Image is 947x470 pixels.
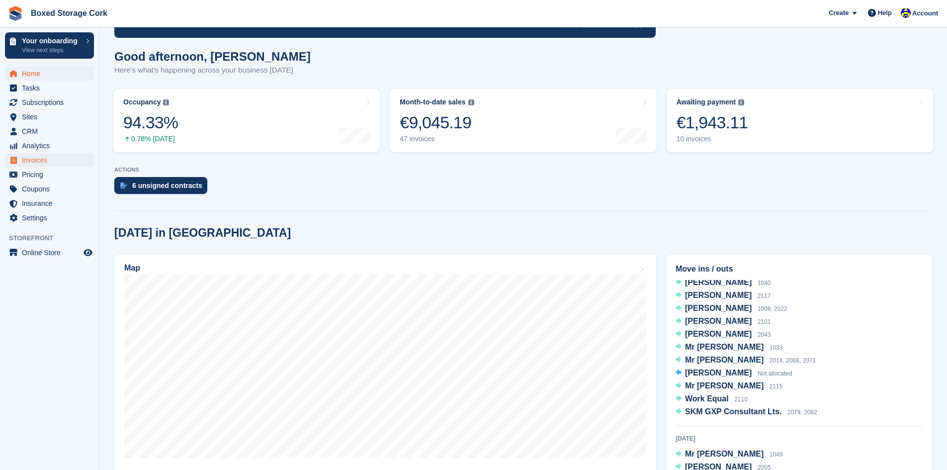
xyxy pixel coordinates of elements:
span: Settings [22,211,82,225]
span: CRM [22,124,82,138]
a: menu [5,139,94,153]
span: Invoices [22,153,82,167]
span: Subscriptions [22,95,82,109]
div: Month-to-date sales [400,98,465,106]
div: Occupancy [123,98,161,106]
span: Help [878,8,892,18]
span: Analytics [22,139,82,153]
a: Preview store [82,247,94,259]
span: Sites [22,110,82,124]
span: 2117 [758,292,771,299]
h2: [DATE] in [GEOGRAPHIC_DATA] [114,226,291,240]
span: Mr [PERSON_NAME] [685,343,764,351]
a: menu [5,124,94,138]
span: [PERSON_NAME] [685,291,752,299]
a: 6 unsigned contracts [114,177,212,199]
h2: Map [124,264,140,273]
a: menu [5,196,94,210]
img: Vincent [901,8,911,18]
a: [PERSON_NAME] 1008, 2022 [676,302,787,315]
span: [PERSON_NAME] [685,304,752,312]
a: menu [5,182,94,196]
span: Create [829,8,849,18]
a: menu [5,211,94,225]
span: Home [22,67,82,81]
a: Your onboarding View next steps [5,32,94,59]
a: [PERSON_NAME] 1040 [676,277,771,289]
a: SKM GXP Consultant Lts. 2079, 2082 [676,406,817,419]
span: Mr [PERSON_NAME] [685,450,764,458]
p: Your onboarding [22,37,81,44]
a: menu [5,67,94,81]
a: [PERSON_NAME] 2117 [676,289,771,302]
span: Coupons [22,182,82,196]
p: View next steps [22,46,81,55]
span: Storefront [9,233,99,243]
a: menu [5,153,94,167]
a: Mr [PERSON_NAME] 1033 [676,341,782,354]
span: [PERSON_NAME] [685,369,752,377]
span: Mr [PERSON_NAME] [685,356,764,364]
div: Awaiting payment [677,98,736,106]
a: Work Equal 2110 [676,393,748,406]
a: Boxed Storage Cork [27,5,111,21]
a: menu [5,168,94,182]
div: [DATE] [676,434,923,443]
span: 2014, 2068, 2071 [770,357,816,364]
img: icon-info-grey-7440780725fd019a000dd9b08b2336e03edf1995a4989e88bcd33f0948082b44.svg [468,99,474,105]
span: Account [912,8,938,18]
a: menu [5,110,94,124]
a: Mr [PERSON_NAME] 2115 [676,380,782,393]
span: 2115 [770,383,783,390]
span: 2079, 2082 [787,409,817,416]
span: 2043 [758,331,771,338]
span: Online Store [22,246,82,260]
span: 2110 [734,396,748,403]
span: Tasks [22,81,82,95]
a: Awaiting payment €1,943.11 10 invoices [667,89,933,152]
span: [PERSON_NAME] [685,330,752,338]
span: 1049 [770,451,783,458]
div: 6 unsigned contracts [132,182,202,189]
span: [PERSON_NAME] [685,278,752,286]
p: ACTIONS [114,167,932,173]
a: menu [5,95,94,109]
span: Mr [PERSON_NAME] [685,381,764,390]
div: €9,045.19 [400,112,474,133]
a: menu [5,81,94,95]
img: icon-info-grey-7440780725fd019a000dd9b08b2336e03edf1995a4989e88bcd33f0948082b44.svg [163,99,169,105]
span: 1033 [770,344,783,351]
div: 10 invoices [677,135,748,143]
div: 0.78% [DATE] [123,135,178,143]
a: [PERSON_NAME] Not allocated [676,367,792,380]
div: 47 invoices [400,135,474,143]
img: icon-info-grey-7440780725fd019a000dd9b08b2336e03edf1995a4989e88bcd33f0948082b44.svg [738,99,744,105]
a: [PERSON_NAME] 2101 [676,315,771,328]
a: menu [5,246,94,260]
span: Insurance [22,196,82,210]
span: SKM GXP Consultant Lts. [685,407,781,416]
a: [PERSON_NAME] 2043 [676,328,771,341]
h1: Good afternoon, [PERSON_NAME] [114,50,311,63]
span: [PERSON_NAME] [685,317,752,325]
p: Here's what's happening across your business [DATE] [114,65,311,76]
a: Mr [PERSON_NAME] 2014, 2068, 2071 [676,354,816,367]
a: Month-to-date sales €9,045.19 47 invoices [390,89,656,152]
span: 2101 [758,318,771,325]
span: Not allocated [758,370,792,377]
h2: Move ins / outs [676,263,923,275]
div: €1,943.11 [677,112,748,133]
span: Pricing [22,168,82,182]
a: Mr [PERSON_NAME] 1049 [676,448,782,461]
span: 1040 [758,280,771,286]
img: stora-icon-8386f47178a22dfd0bd8f6a31ec36ba5ce8667c1dd55bd0f319d3a0aa187defe.svg [8,6,23,21]
div: 94.33% [123,112,178,133]
span: Work Equal [685,394,729,403]
img: contract_signature_icon-13c848040528278c33f63329250d36e43548de30e8caae1d1a13099fd9432cc5.svg [120,183,127,188]
span: 1008, 2022 [758,305,787,312]
a: Occupancy 94.33% 0.78% [DATE] [113,89,380,152]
